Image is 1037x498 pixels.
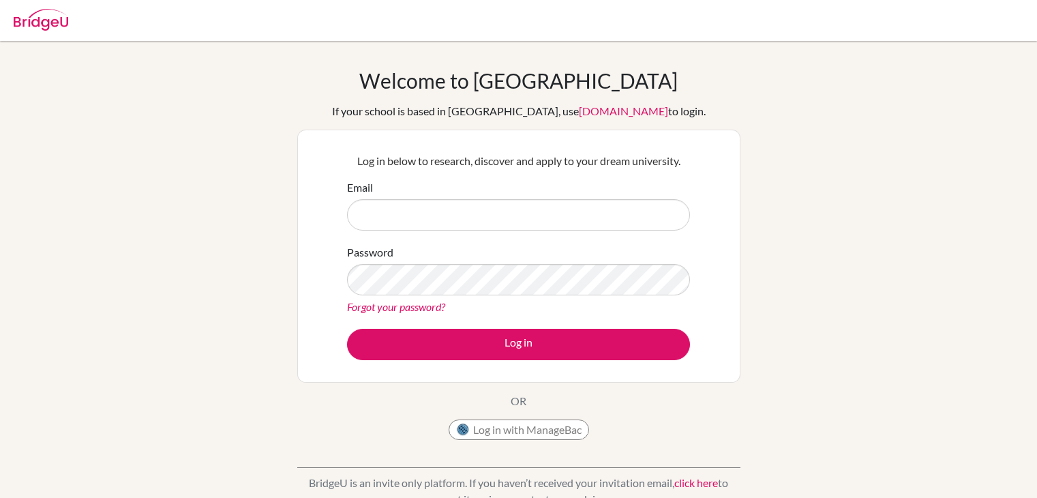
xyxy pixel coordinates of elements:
[579,104,668,117] a: [DOMAIN_NAME]
[347,329,690,360] button: Log in
[347,179,373,196] label: Email
[359,68,678,93] h1: Welcome to [GEOGRAPHIC_DATA]
[347,300,445,313] a: Forgot your password?
[511,393,526,409] p: OR
[347,153,690,169] p: Log in below to research, discover and apply to your dream university.
[14,9,68,31] img: Bridge-U
[449,420,589,440] button: Log in with ManageBac
[674,476,718,489] a: click here
[332,103,706,119] div: If your school is based in [GEOGRAPHIC_DATA], use to login.
[347,244,393,261] label: Password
